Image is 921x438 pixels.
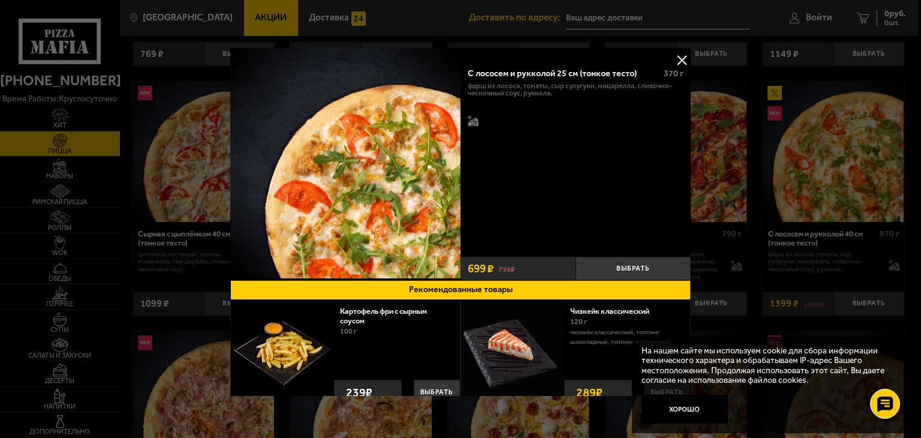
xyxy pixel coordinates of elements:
strong: 289 ₽ [573,380,606,404]
span: 699 ₽ [468,263,493,274]
span: 120 г [570,317,587,326]
s: 799 ₽ [498,263,515,274]
a: Картофель фри с сырным соусом [340,307,427,325]
div: С лососем и рукколой 25 см (тонкое тесто) [468,68,655,79]
p: фарш из лосося, томаты, сыр сулугуни, моцарелла, сливочно-чесночный соус, руккола. [468,82,684,98]
p: Чизкейк классический, топпинг шоколадный, топпинг клубничный. [570,328,681,347]
span: 370 г [664,68,684,79]
a: С лососем и рукколой 25 см (тонкое тесто) [230,48,460,280]
span: 100 г [340,327,357,335]
button: Выбрать [414,380,460,405]
img: С лососем и рукколой 25 см (тонкое тесто) [230,48,460,278]
strong: 239 ₽ [343,380,375,404]
p: На нашем сайте мы используем cookie для сбора информации технического характера и обрабатываем IP... [642,346,892,386]
button: Рекомендованные товары [230,280,691,300]
button: Выбрать [576,257,691,280]
a: Чизкейк классический [570,307,659,316]
button: Хорошо [642,395,728,424]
